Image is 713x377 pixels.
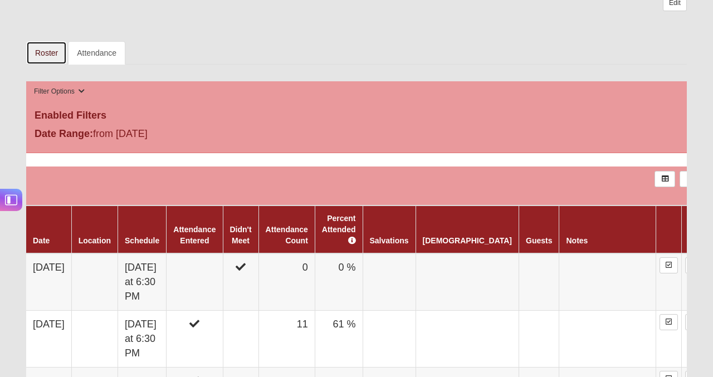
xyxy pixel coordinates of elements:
[660,257,678,273] a: Enter Attendance
[685,314,702,330] a: Delete
[566,236,588,245] a: Notes
[315,311,363,368] td: 61 %
[68,41,125,65] a: Attendance
[35,110,678,122] h4: Enabled Filters
[258,311,315,368] td: 11
[363,205,416,253] th: Salvations
[660,314,678,330] a: Enter Attendance
[33,236,50,245] a: Date
[35,126,93,141] label: Date Range:
[258,253,315,311] td: 0
[519,205,559,253] th: Guests
[266,225,308,245] a: Attendance Count
[125,236,159,245] a: Schedule
[26,253,71,311] td: [DATE]
[118,311,167,368] td: [DATE] at 6:30 PM
[680,171,700,187] a: Alt+N
[118,253,167,311] td: [DATE] at 6:30 PM
[315,253,363,311] td: 0 %
[230,225,252,245] a: Didn't Meet
[416,205,519,253] th: [DEMOGRAPHIC_DATA]
[173,225,216,245] a: Attendance Entered
[26,41,67,65] a: Roster
[322,214,356,245] a: Percent Attended
[26,311,71,368] td: [DATE]
[26,126,246,144] div: from [DATE]
[685,257,702,273] a: Delete
[79,236,111,245] a: Location
[655,171,675,187] a: Export to Excel
[31,86,88,97] button: Filter Options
